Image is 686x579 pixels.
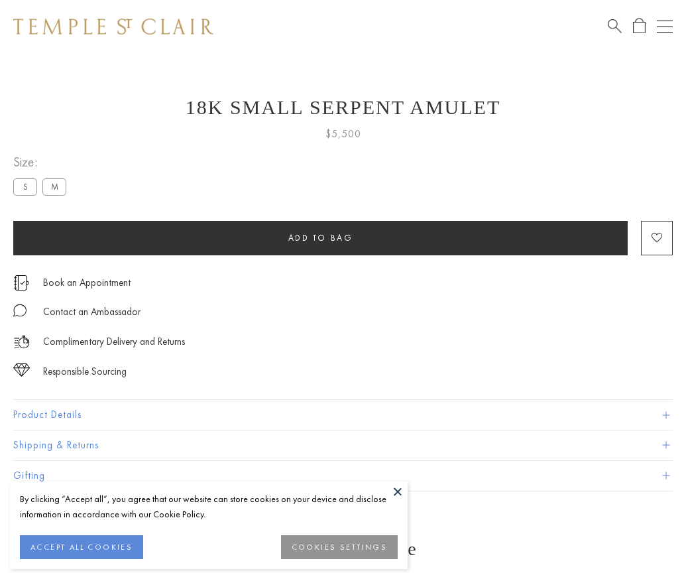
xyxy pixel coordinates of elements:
[13,275,29,290] img: icon_appointment.svg
[20,535,143,559] button: ACCEPT ALL COOKIES
[43,304,141,320] div: Contact an Ambassador
[13,304,27,317] img: MessageIcon-01_2.svg
[13,430,673,460] button: Shipping & Returns
[13,19,213,34] img: Temple St. Clair
[13,334,30,350] img: icon_delivery.svg
[43,363,127,380] div: Responsible Sourcing
[13,400,673,430] button: Product Details
[43,334,185,350] p: Complimentary Delivery and Returns
[13,151,72,173] span: Size:
[20,491,398,522] div: By clicking “Accept all”, you agree that our website can store cookies on your device and disclos...
[657,19,673,34] button: Open navigation
[42,178,66,195] label: M
[13,461,673,491] button: Gifting
[633,18,646,34] a: Open Shopping Bag
[43,275,131,290] a: Book an Appointment
[281,535,398,559] button: COOKIES SETTINGS
[13,178,37,195] label: S
[608,18,622,34] a: Search
[288,232,353,243] span: Add to bag
[13,221,628,255] button: Add to bag
[13,363,30,377] img: icon_sourcing.svg
[13,96,673,119] h1: 18K Small Serpent Amulet
[325,125,361,143] span: $5,500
